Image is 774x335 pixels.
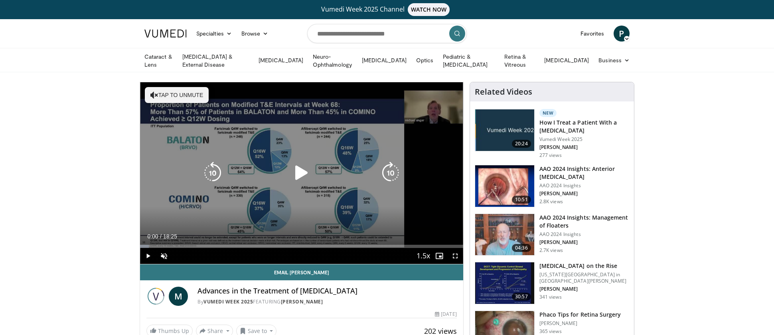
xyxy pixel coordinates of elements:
[140,264,463,280] a: Email [PERSON_NAME]
[192,26,237,42] a: Specialties
[539,109,557,117] p: New
[447,248,463,264] button: Fullscreen
[475,109,629,159] a: 20:24 New How I Treat a Patient With a [MEDICAL_DATA] Vumedi Week 2025 [PERSON_NAME] 277 views
[140,245,463,248] div: Progress Bar
[475,262,534,304] img: 4ce8c11a-29c2-4c44-a801-4e6d49003971.150x105_q85_crop-smart_upscale.jpg
[308,53,357,69] a: Neuro-Ophthalmology
[539,136,629,143] p: Vumedi Week 2025
[539,119,629,135] h3: How I Treat a Patient With a [MEDICAL_DATA]
[539,214,629,230] h3: AAO 2024 Insights: Management of Floaters
[197,287,457,295] h4: Advances in the Treatment of [MEDICAL_DATA]
[512,196,531,204] span: 10:51
[539,262,629,270] h3: [MEDICAL_DATA] on the Rise
[160,233,162,240] span: /
[475,87,532,97] h4: Related Videos
[140,82,463,264] video-js: Video Player
[475,165,629,207] a: 10:51 AAO 2024 Insights: Anterior [MEDICAL_DATA] AAO 2024 Insights [PERSON_NAME] 2.8K views
[140,248,156,264] button: Play
[539,152,562,159] p: 277 views
[145,87,209,103] button: Tap to unmute
[539,286,629,292] p: [PERSON_NAME]
[539,311,621,319] h3: Phaco Tips for Retina Surgery
[475,109,534,151] img: 02d29458-18ce-4e7f-be78-7423ab9bdffd.jpg.150x105_q85_crop-smart_upscale.jpg
[539,144,629,151] p: [PERSON_NAME]
[539,239,629,246] p: [PERSON_NAME]
[539,247,563,254] p: 2.7K views
[307,24,467,43] input: Search topics, interventions
[475,214,534,256] img: 8e655e61-78ac-4b3e-a4e7-f43113671c25.150x105_q85_crop-smart_upscale.jpg
[411,52,438,68] a: Optics
[203,298,253,305] a: Vumedi Week 2025
[512,293,531,301] span: 30:57
[197,298,457,305] div: By FEATURING
[539,182,629,189] p: AAO 2024 Insights
[539,328,562,335] p: 365 views
[237,26,273,42] a: Browse
[169,287,188,306] a: M
[539,272,629,284] p: [US_STATE][GEOGRAPHIC_DATA] in [GEOGRAPHIC_DATA][PERSON_NAME]
[140,53,178,69] a: Cataract & Lens
[156,248,172,264] button: Unmute
[500,53,539,69] a: Retina & Vitreous
[178,53,254,69] a: [MEDICAL_DATA] & External Disease
[475,262,629,304] a: 30:57 [MEDICAL_DATA] on the Rise [US_STATE][GEOGRAPHIC_DATA] in [GEOGRAPHIC_DATA][PERSON_NAME] [P...
[146,3,628,16] a: Vumedi Week 2025 ChannelWATCH NOW
[254,52,308,68] a: [MEDICAL_DATA]
[415,248,431,264] button: Playback Rate
[512,244,531,252] span: 04:36
[281,298,323,305] a: [PERSON_NAME]
[408,3,450,16] span: WATCH NOW
[539,320,621,327] p: [PERSON_NAME]
[438,53,500,69] a: Pediatric & [MEDICAL_DATA]
[146,287,166,306] img: Vumedi Week 2025
[539,165,629,181] h3: AAO 2024 Insights: Anterior [MEDICAL_DATA]
[435,311,456,318] div: [DATE]
[539,198,563,205] p: 2.8K views
[539,52,594,68] a: [MEDICAL_DATA]
[614,26,630,42] a: P
[431,248,447,264] button: Enable picture-in-picture mode
[147,233,158,240] span: 0:00
[475,214,629,256] a: 04:36 AAO 2024 Insights: Management of Floaters AAO 2024 Insights [PERSON_NAME] 2.7K views
[539,294,562,300] p: 341 views
[576,26,609,42] a: Favorites
[144,30,187,38] img: VuMedi Logo
[594,52,634,68] a: Business
[475,165,534,207] img: fd942f01-32bb-45af-b226-b96b538a46e6.150x105_q85_crop-smart_upscale.jpg
[512,140,531,148] span: 20:24
[539,190,629,197] p: [PERSON_NAME]
[357,52,411,68] a: [MEDICAL_DATA]
[163,233,177,240] span: 18:25
[539,231,629,238] p: AAO 2024 Insights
